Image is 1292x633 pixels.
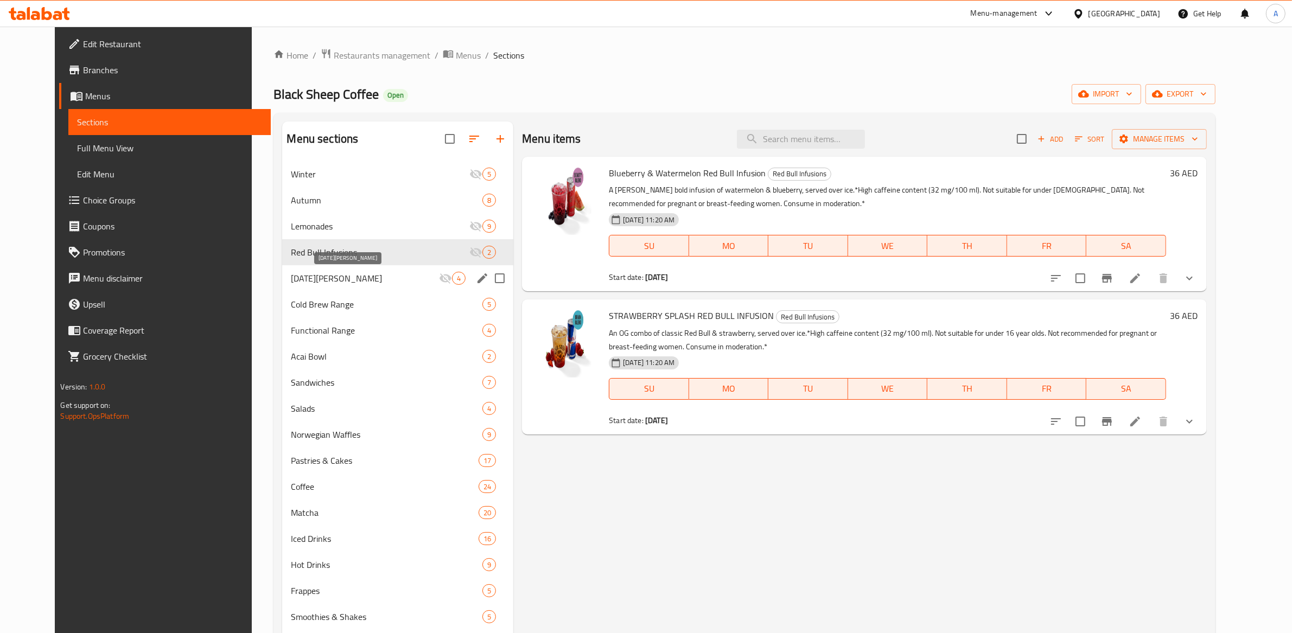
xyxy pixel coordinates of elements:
span: Matcha [291,506,478,519]
button: export [1145,84,1215,104]
span: Branches [83,63,262,76]
span: Menus [85,89,262,103]
svg: Inactive section [469,246,482,259]
div: items [482,168,496,181]
span: Menu disclaimer [83,272,262,285]
p: An OG combo of classic Red Bull & strawberry, served over ice.*High caffeine content (32 mg/100 m... [609,327,1166,354]
div: Sandwiches7 [282,369,513,395]
div: Acai Bowl [291,350,482,363]
span: 4 [453,273,465,284]
span: Norwegian Waffles [291,428,482,441]
span: Blueberry & Watermelon Red Bull Infusion [609,165,766,181]
div: items [482,558,496,571]
div: items [482,324,496,337]
span: STRAWBERRY SPLASH RED BULL INFUSION [609,308,774,324]
svg: Inactive section [439,272,452,285]
svg: Inactive section [469,220,482,233]
div: items [482,298,496,311]
button: WE [848,235,928,257]
span: MO [693,381,765,397]
a: Home [273,49,308,62]
button: TU [768,235,848,257]
h2: Menu sections [287,131,358,147]
div: Open [383,89,408,102]
button: SU [609,235,689,257]
div: Red Bull Infusions [768,168,831,181]
a: Edit Restaurant [59,31,271,57]
span: 5 [483,586,495,596]
div: items [482,220,496,233]
span: 17 [479,456,495,466]
div: items [482,194,496,207]
span: Sections [493,49,524,62]
span: Cold Brew Range [291,298,482,311]
span: export [1154,87,1207,101]
span: import [1080,87,1132,101]
div: Red Bull Infusions [291,246,469,259]
div: Acai Bowl2 [282,343,513,369]
nav: breadcrumb [273,48,1215,62]
img: STRAWBERRY SPLASH RED BULL INFUSION [531,308,600,378]
span: 5 [483,169,495,180]
span: Autumn [291,194,482,207]
span: 1.0.0 [89,380,106,394]
span: Start date: [609,270,644,284]
a: Edit Menu [68,161,271,187]
div: Salads4 [282,395,513,421]
span: Red Bull Infusions [768,168,831,180]
div: Iced Drinks16 [282,526,513,552]
a: Branches [59,57,271,83]
div: [DATE][PERSON_NAME]4edit [282,265,513,291]
span: TH [932,381,1003,397]
span: Choice Groups [83,194,262,207]
button: FR [1007,378,1087,400]
div: items [452,272,466,285]
span: Sort sections [461,126,487,152]
div: Coffee24 [282,474,513,500]
span: 7 [483,378,495,388]
button: TH [927,378,1007,400]
button: import [1072,84,1141,104]
span: Coupons [83,220,262,233]
div: Functional Range [291,324,482,337]
span: Open [383,91,408,100]
h6: 36 AED [1170,165,1198,181]
button: sort-choices [1043,408,1069,434]
span: Promotions [83,246,262,259]
span: Sort [1075,133,1105,145]
span: Select to update [1069,267,1092,290]
li: / [485,49,489,62]
a: Sections [68,109,271,135]
div: Pastries & Cakes17 [282,447,513,474]
span: FR [1011,238,1083,254]
div: Functional Range4 [282,317,513,343]
a: Edit menu item [1129,415,1142,428]
span: Hot Drinks [291,558,482,571]
span: Coverage Report [83,324,262,337]
span: 5 [483,612,495,622]
span: Manage items [1121,132,1198,146]
li: / [435,49,438,62]
span: WE [852,238,924,254]
span: Version: [60,380,87,394]
span: 16 [479,534,495,544]
span: Smoothies & Shakes [291,610,482,623]
span: Salads [291,402,482,415]
span: Lemonades [291,220,469,233]
span: 4 [483,325,495,336]
span: Black Sheep Coffee [273,82,379,106]
button: Manage items [1112,129,1207,149]
span: Select section [1010,127,1033,150]
div: [GEOGRAPHIC_DATA] [1089,8,1160,20]
button: show more [1176,408,1202,434]
h2: Menu items [522,131,581,147]
span: TU [773,381,844,397]
button: TH [927,235,1007,257]
svg: Show Choices [1183,272,1196,285]
a: Support.OpsPlatform [60,409,129,423]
